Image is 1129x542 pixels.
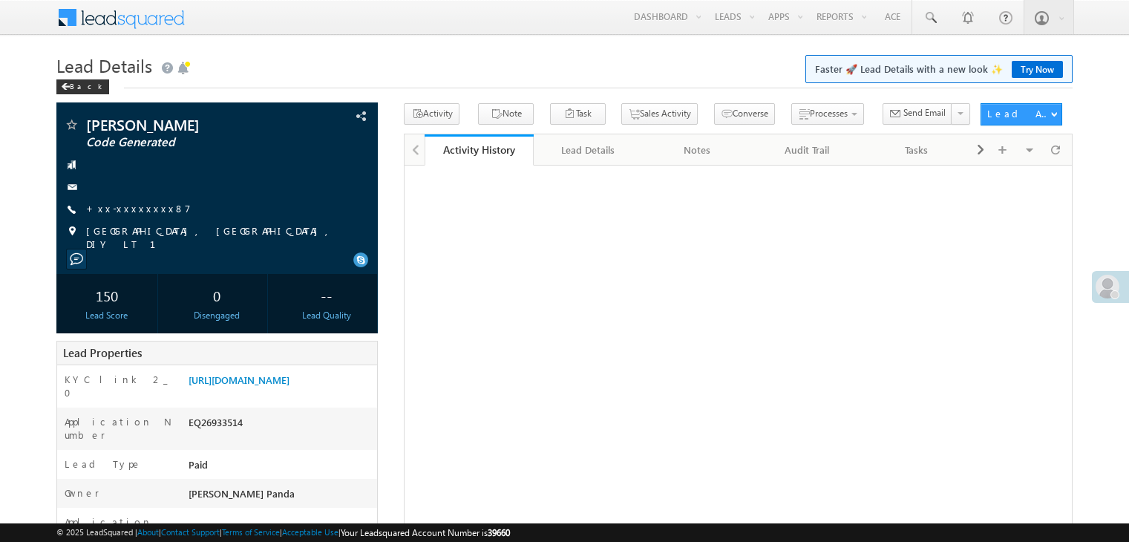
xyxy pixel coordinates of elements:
a: Audit Trail [753,134,862,166]
label: Owner [65,486,99,500]
a: [URL][DOMAIN_NAME] [189,373,289,386]
a: Back [56,79,117,91]
span: [PERSON_NAME] [86,117,285,132]
button: Processes [791,103,864,125]
button: Send Email [883,103,952,125]
div: Tasks [874,141,958,159]
div: Notes [655,141,739,159]
span: Faster 🚀 Lead Details with a new look ✨ [815,62,1063,76]
div: Back [56,79,109,94]
span: Code Generated [86,135,285,150]
div: 150 [60,281,154,309]
div: Paid [185,457,377,478]
div: Lead Quality [280,309,373,322]
label: Application Status [65,515,173,542]
span: [GEOGRAPHIC_DATA], [GEOGRAPHIC_DATA], DIY LT 1 [86,224,347,251]
span: © 2025 LeadSquared | | | | | [56,526,510,540]
div: EQ26933514 [185,415,377,436]
span: Processes [810,108,848,119]
span: Your Leadsquared Account Number is [341,527,510,538]
a: Try Now [1012,61,1063,78]
a: Acceptable Use [282,527,338,537]
label: Lead Type [65,457,142,471]
div: Audit Trail [765,141,848,159]
a: Notes [644,134,753,166]
button: Converse [714,103,775,125]
a: Terms of Service [222,527,280,537]
div: Lead Details [546,141,629,159]
a: Lead Details [534,134,643,166]
div: Activity History [436,143,523,157]
span: Send Email [903,106,946,120]
div: 0 [170,281,264,309]
span: Lead Details [56,53,152,77]
a: Contact Support [161,527,220,537]
a: About [137,527,159,537]
div: Lead Actions [987,107,1050,120]
label: KYC link 2_0 [65,373,173,399]
span: [PERSON_NAME] Panda [189,487,295,500]
button: Activity [404,103,459,125]
label: Application Number [65,415,173,442]
a: Activity History [425,134,534,166]
a: Tasks [863,134,972,166]
span: 39660 [488,527,510,538]
button: Task [550,103,606,125]
div: Disengaged [170,309,264,322]
div: Lead Score [60,309,154,322]
div: -- [280,281,373,309]
button: Lead Actions [981,103,1062,125]
button: Sales Activity [621,103,698,125]
span: Lead Properties [63,345,142,360]
button: Note [478,103,534,125]
a: +xx-xxxxxxxx87 [86,202,191,215]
